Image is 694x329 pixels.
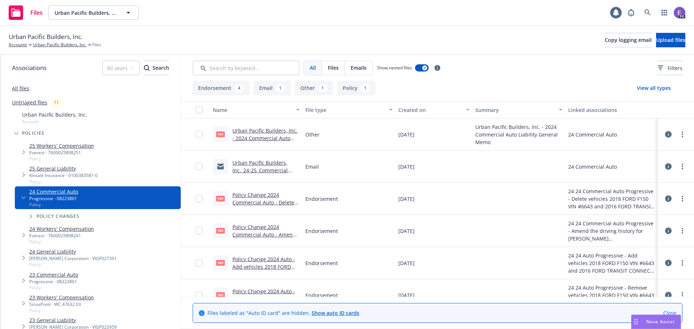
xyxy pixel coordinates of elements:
span: Filters [668,64,682,72]
span: Endorsement [305,227,338,235]
a: All files [12,85,29,92]
div: Linked associations [568,106,655,114]
div: Created on [398,106,462,114]
span: pdf [216,131,225,137]
input: Toggle Row Selected [196,163,203,170]
span: Policy [29,239,94,245]
a: Policy Change 2024 Auto - Add vehicles 2018 FORD F150 VIN #6643 and 2016 FORD TRANSIT CONNECT VIN... [232,256,295,300]
div: 11 [50,98,63,107]
span: Endorsement [305,291,338,299]
a: Switch app [657,5,672,20]
span: Show nested files [377,65,412,71]
button: Policy [337,81,376,95]
div: 1 [275,84,285,92]
span: Policies [22,131,45,135]
div: Summary [475,106,554,114]
button: Name [210,101,303,118]
input: Toggle Row Selected [196,259,203,267]
div: Everest - 7600025898241 [29,233,94,239]
span: Urban Pacific Builders, Inc. [9,32,82,42]
a: Show auto ID cards [312,309,359,316]
span: All [310,64,316,72]
button: Endorsement [193,81,249,95]
a: 24 General Liability [29,248,117,255]
span: Files [328,64,339,72]
a: Search [641,5,655,20]
span: pdf [216,292,225,298]
span: Policy [29,156,94,162]
span: Urban Pacific Builders, Inc. [22,111,87,118]
button: Summary [472,101,565,118]
button: File type [303,101,395,118]
div: Progressive - 08223861 [29,278,78,285]
span: Other [305,131,320,138]
span: Urban Pacific Builders, Inc. [55,9,117,17]
span: Endorsement [305,195,338,203]
div: 1 [360,84,370,92]
span: Policy [29,202,78,208]
div: Kinsale Insurance - 0100383581-0 [29,172,98,178]
div: 4 [234,84,244,92]
div: Search [144,61,169,75]
button: Urban Pacific Builders, Inc. [48,5,139,20]
a: more [678,194,687,203]
a: Policy Change 2024 Commercial Auto - Delete vehicles 2018 FORD F150 VIN #6643 and 2016 FORD TRANS... [232,191,296,251]
input: Toggle Row Selected [196,195,203,202]
div: Name [213,106,292,114]
span: Nova Assist [646,319,675,325]
span: Policy [29,285,78,291]
img: photo [674,7,685,18]
span: [DATE] [398,259,415,267]
button: Email [254,81,291,95]
a: 23 Workers' Compensation [29,294,94,301]
span: pdf [216,228,225,233]
span: Files [92,42,101,48]
a: Close [663,309,676,317]
a: Files [6,3,46,23]
a: Urban Pacific Builders, Inc. - 2024 Commercial Auto Liability General Memo.pdf [232,127,298,149]
button: Filters [657,61,682,75]
input: Toggle Row Selected [196,227,203,234]
a: 25 General Liability [29,165,98,172]
button: Copy logging email [605,33,652,47]
div: 24 Commercial Auto [568,131,617,138]
span: [DATE] [398,195,415,203]
div: 24 Commercial Auto [568,163,617,170]
button: Other [295,81,333,95]
div: Progressive - 08223861 [29,195,78,202]
span: Policy [29,307,94,313]
a: 23 Commercial Auto [29,271,78,278]
div: File type [305,106,384,114]
div: SiriusPoint - WC 47632 03 [29,301,94,307]
span: [DATE] [398,291,415,299]
span: pdf [216,196,225,201]
a: Urban Pacific Builders, Inc. [33,42,86,48]
span: Upload files [656,36,685,43]
a: 24 Workers' Compensation [29,225,94,233]
a: Report a Bug [624,5,638,20]
span: Files labeled as "Auto ID card" are hidden. [207,309,359,317]
span: pdf [216,260,225,265]
span: [DATE] [398,163,415,170]
a: more [678,291,687,299]
a: more [678,259,687,267]
span: Associations [12,63,47,73]
span: Filters [657,64,682,72]
div: 24 24 Auto Progressive - Add vehicles 2018 FORD F150 VIN #6643 and 2016 FORD TRANSIT CONNECT VIN ... [568,252,655,274]
a: Accounts [9,42,27,48]
button: View all types [625,81,682,95]
a: more [678,162,687,171]
div: Everest - 7600025898251 [29,150,94,156]
span: Policy [29,179,98,185]
input: Select all [196,106,203,113]
span: Policy [29,261,117,268]
input: Search by keyword... [193,61,299,75]
a: more [678,226,687,235]
button: Created on [395,101,473,118]
span: [DATE] [398,131,415,138]
span: Files [30,10,43,16]
div: 24 24 Commercial Auto Progressive - Amend the driving history for [PERSON_NAME] [568,220,655,242]
a: 25 Workers' Compensation [29,142,94,150]
div: [PERSON_NAME] Corporation - VIGP027391 [29,255,117,261]
svg: Search [144,65,150,71]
